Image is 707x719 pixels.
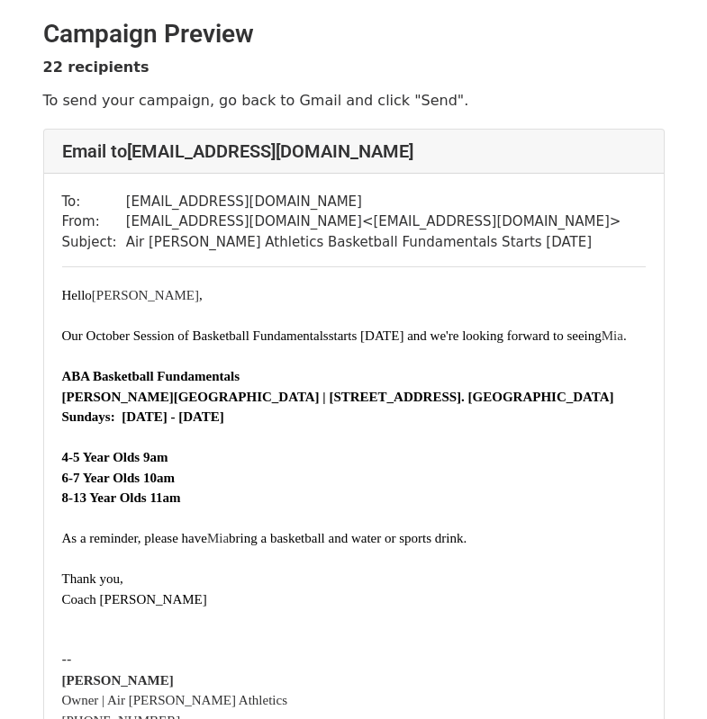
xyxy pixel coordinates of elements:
[62,652,72,668] span: --
[62,211,126,232] td: From:
[62,592,207,607] font: Coach [PERSON_NAME]
[62,471,207,546] font: As a reminder, please have
[43,91,665,110] p: To send your campaign, go back to Gmail and click "Send".
[126,232,621,253] td: Air [PERSON_NAME] Athletics Basketball Fundamentals Starts [DATE]
[62,571,123,586] font: Thank you,
[62,288,203,302] font: [PERSON_NAME]
[62,232,126,253] td: Subject:
[62,471,467,546] font: Mia
[62,673,174,688] b: [PERSON_NAME]
[199,288,203,302] font: ,
[229,531,467,545] font: bring a basketball and water or sports drink.
[43,19,665,49] h2: Campaign Preview
[62,328,627,343] font: Mia
[62,192,126,212] td: To:
[623,328,627,343] font: .
[62,140,646,162] h4: Email to [EMAIL_ADDRESS][DOMAIN_NAME]
[126,211,621,232] td: [EMAIL_ADDRESS][DOMAIN_NAME] < [EMAIL_ADDRESS][DOMAIN_NAME] >
[62,390,614,465] b: . [GEOGRAPHIC_DATA] Sundays: [DATE] - [DATE] 4-5 Year Olds 9am
[62,328,602,343] font: Our October Session of Basketball Fundamentals starts [DATE] and we're looking forward to seeing
[43,58,150,76] strong: 22 recipients
[126,192,621,212] td: [EMAIL_ADDRESS][DOMAIN_NAME]
[62,288,92,302] font: Hello
[62,471,181,506] b: 6-7 Year Olds 10am 8-13 Year Olds 11am
[62,369,462,404] b: ABA Basketball Fundamentals [PERSON_NAME][GEOGRAPHIC_DATA] | [STREET_ADDRESS]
